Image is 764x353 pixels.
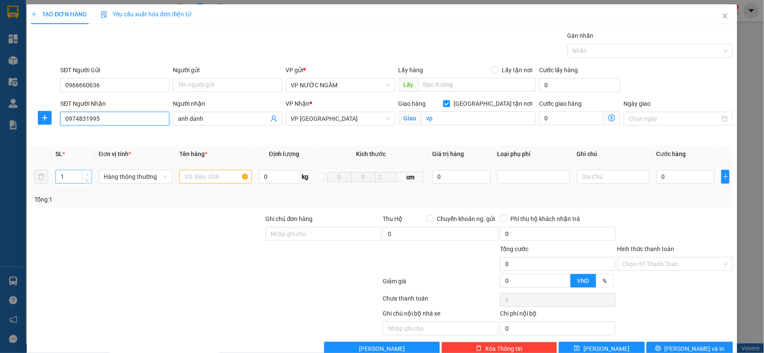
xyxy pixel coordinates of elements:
input: 0 [433,170,491,184]
span: plus [31,11,37,17]
span: Hàng thông thường [104,170,167,183]
span: Thu Hộ [383,215,402,222]
div: Người gửi [173,65,282,75]
span: VND [577,277,589,284]
label: Ngày giao [624,100,651,107]
label: Cước giao hàng [539,100,582,107]
span: Giá trị hàng [433,150,464,157]
input: D [327,172,352,182]
span: kg [301,170,310,184]
button: plus [721,170,730,184]
span: Decrease Value [82,178,92,183]
span: Chuyển khoản ng. gửi [433,214,498,224]
span: delete [476,345,482,352]
input: Ngày giao [629,114,720,123]
button: Close [713,4,737,28]
div: Giảm giá [382,276,499,292]
span: up [85,172,90,177]
div: Ghi chú nội bộ nhà xe [383,309,498,322]
span: Lấy tận nơi [498,65,536,75]
span: Giao [399,111,421,125]
span: SL [55,150,62,157]
input: Dọc đường [418,78,536,92]
span: Tên hàng [179,150,207,157]
span: Giao hàng [399,100,426,107]
span: VP Nhận [286,100,310,107]
span: plus [722,173,729,180]
th: Loại phụ phí [494,146,574,163]
div: Tổng: 1 [34,195,295,204]
span: Kích thước [356,150,386,157]
button: delete [34,170,48,184]
span: Đơn vị tính [99,150,131,157]
div: SĐT Người Nhận [60,99,169,108]
input: Ghi chú đơn hàng [266,227,381,241]
label: Hình thức thanh toán [617,246,675,252]
div: VP gửi [286,65,395,75]
span: save [574,345,580,352]
span: user-add [270,115,277,122]
label: Ghi chú đơn hàng [266,215,313,222]
span: TẠO ĐƠN HÀNG [31,11,87,18]
span: Increase Value [82,170,92,178]
span: plus [38,114,51,121]
input: Nhập ghi chú [383,322,498,335]
div: Người nhận [173,99,282,108]
input: Cước lấy hàng [539,78,620,92]
span: Phí thu hộ khách nhận trả [507,214,583,224]
div: Chi phí nội bộ [500,309,616,322]
span: [GEOGRAPHIC_DATA] tận nơi [450,99,536,108]
span: close [722,12,729,19]
span: dollar-circle [608,114,615,121]
span: down [85,178,90,184]
input: R [351,172,376,182]
span: VP NƯỚC NGẦM [291,79,390,92]
div: Chưa thanh toán [382,294,499,309]
th: Ghi chú [574,146,653,163]
span: % [603,277,607,284]
button: plus [38,111,52,125]
span: printer [655,345,661,352]
label: Gán nhãn [568,32,594,39]
span: Định lượng [269,150,300,157]
input: Cước giao hàng [539,111,604,125]
img: icon [101,11,107,18]
input: Giao tận nơi [421,111,536,125]
div: SĐT Người Gửi [60,65,169,75]
input: C [375,172,397,182]
span: Tổng cước [500,246,528,252]
span: VP Cầu Yên Xuân [291,112,390,125]
span: Yêu cầu xuất hóa đơn điện tử [101,11,191,18]
input: Ghi Chú [577,170,650,184]
input: VD: Bàn, Ghế [179,170,252,184]
label: Cước lấy hàng [539,67,578,74]
span: Cước hàng [657,150,686,157]
span: Lấy hàng [399,67,423,74]
span: cm [397,172,424,182]
span: Lấy [399,78,418,92]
